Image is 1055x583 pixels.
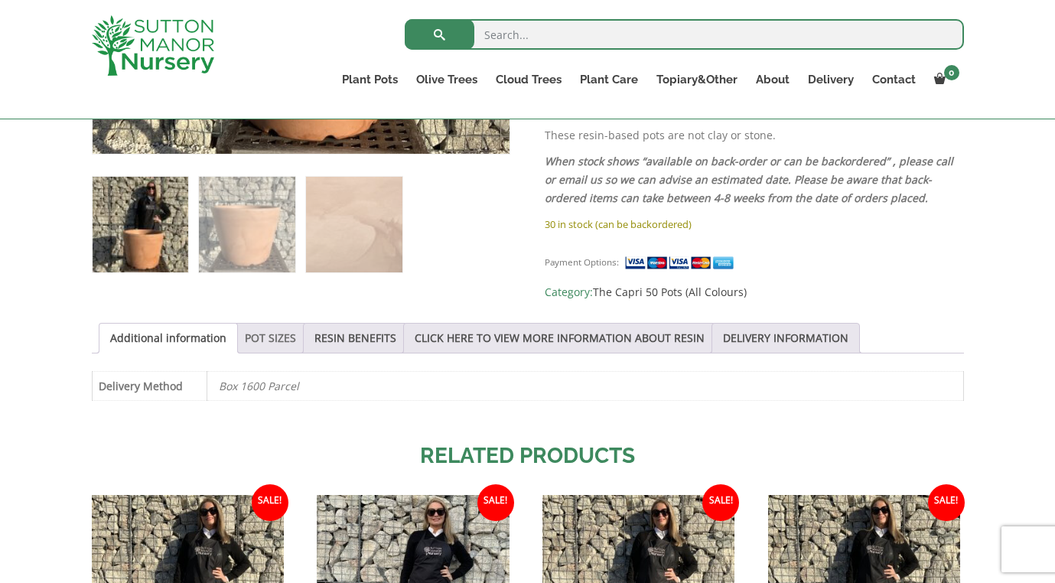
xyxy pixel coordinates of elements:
a: CLICK HERE TO VIEW MORE INFORMATION ABOUT RESIN [415,324,705,353]
p: These resin-based pots are not clay or stone. [545,126,963,145]
img: The Capri Pot 50 Colour Terracotta - Image 3 [306,177,402,272]
p: 30 in stock (can be backordered) [545,215,963,233]
img: payment supported [624,255,739,271]
a: 0 [925,69,964,90]
a: Contact [863,69,925,90]
img: The Capri Pot 50 Colour Terracotta - Image 2 [199,177,295,272]
th: Delivery Method [92,371,207,400]
span: Sale! [928,484,965,521]
span: Sale! [477,484,514,521]
input: Search... [405,19,964,50]
a: POT SIZES [245,324,296,353]
h2: Related products [92,440,964,472]
em: When stock shows “available on back-order or can be backordered” , please call or email us so we ... [545,154,953,205]
p: Box 1600 Parcel [219,372,952,400]
a: RESIN BENEFITS [314,324,396,353]
a: Additional information [110,324,226,353]
span: 0 [944,65,959,80]
a: Plant Pots [333,69,407,90]
img: logo [92,15,214,76]
small: Payment Options: [545,256,619,268]
a: DELIVERY INFORMATION [723,324,848,353]
img: The Capri Pot 50 Colour Terracotta [93,177,188,272]
a: About [747,69,799,90]
a: Cloud Trees [487,69,571,90]
span: Sale! [252,484,288,521]
span: Category: [545,283,963,301]
a: The Capri 50 Pots (All Colours) [593,285,747,299]
a: Delivery [799,69,863,90]
a: Plant Care [571,69,647,90]
span: Sale! [702,484,739,521]
a: Topiary&Other [647,69,747,90]
table: Product Details [92,371,964,401]
a: Olive Trees [407,69,487,90]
